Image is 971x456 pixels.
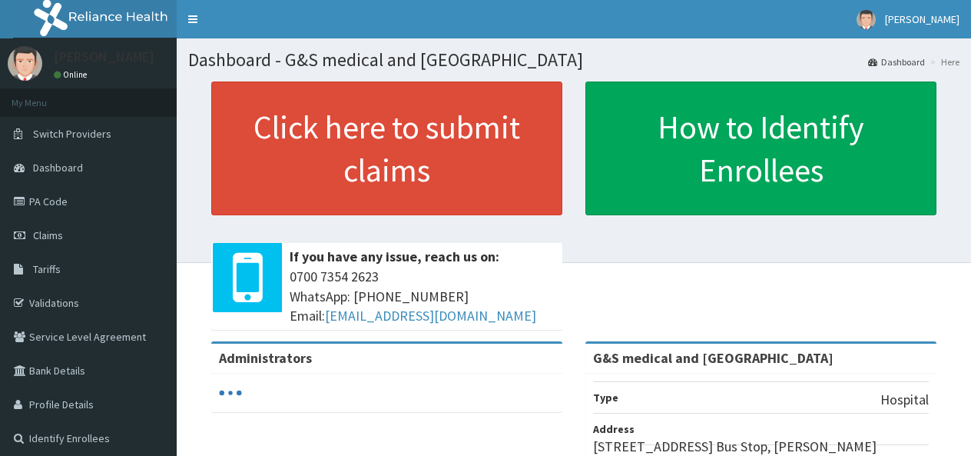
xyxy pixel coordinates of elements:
span: [PERSON_NAME] [885,12,959,26]
p: [PERSON_NAME] [54,50,154,64]
span: Dashboard [33,161,83,175]
span: Tariffs [33,262,61,276]
strong: G&S medical and [GEOGRAPHIC_DATA] [593,349,833,367]
a: [EMAIL_ADDRESS][DOMAIN_NAME] [325,307,536,325]
p: Hospital [880,390,929,410]
a: Click here to submit claims [211,82,562,215]
a: How to Identify Enrollees [585,82,936,215]
h1: Dashboard - G&S medical and [GEOGRAPHIC_DATA] [188,50,959,70]
a: Dashboard [868,55,925,68]
b: If you have any issue, reach us on: [290,248,499,265]
li: Here [926,55,959,68]
b: Administrators [219,349,312,367]
img: User Image [857,10,876,29]
img: User Image [8,46,42,81]
b: Type [593,391,618,404]
svg: audio-loading [219,381,242,404]
span: Claims [33,228,63,242]
a: Online [54,69,91,80]
span: Switch Providers [33,127,111,141]
span: 0700 7354 2623 WhatsApp: [PHONE_NUMBER] Email: [290,267,555,326]
b: Address [593,422,635,436]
